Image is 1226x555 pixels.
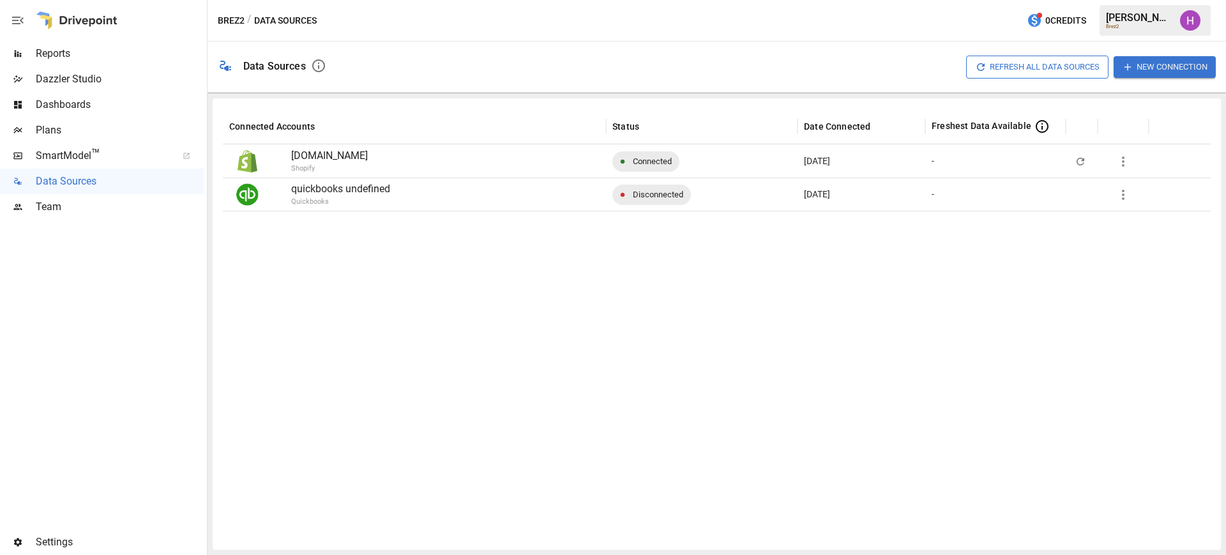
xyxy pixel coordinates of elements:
span: Freshest Data Available [932,119,1031,132]
div: Feb 04 2025 [798,144,925,178]
button: Brez2 [218,13,245,29]
span: Data Sources [36,174,204,189]
button: Sort [1073,118,1091,135]
p: Quickbooks [291,197,668,208]
span: Reports [36,46,204,61]
span: ™ [91,146,100,162]
img: Harry Antonio [1180,10,1200,31]
div: Status [612,121,639,132]
button: 0Credits [1022,9,1091,33]
div: Data Sources [243,60,306,72]
span: SmartModel [36,148,169,163]
span: Disconnected [625,178,691,211]
button: Sort [1105,118,1123,135]
span: Dazzler Studio [36,72,204,87]
div: Connected Accounts [229,121,315,132]
span: Dashboards [36,97,204,112]
span: Plans [36,123,204,138]
p: [DOMAIN_NAME] [291,148,600,163]
button: Sort [316,118,334,135]
img: Quickbooks Logo [236,183,259,206]
span: Team [36,199,204,215]
div: [PERSON_NAME] [1106,11,1172,24]
button: New Connection [1114,56,1216,77]
p: Shopify [291,163,668,174]
div: / [247,13,252,29]
p: quickbooks undefined [291,181,600,197]
button: Harry Antonio [1172,3,1208,38]
button: Refresh All Data Sources [966,56,1109,78]
img: Shopify Logo [236,150,259,172]
div: - [932,178,934,211]
span: 0 Credits [1045,13,1086,29]
button: Sort [872,118,889,135]
span: Connected [625,145,679,178]
div: Brez2 [1106,24,1172,29]
div: Sep 25 2025 [798,178,925,211]
span: Settings [36,535,204,550]
div: - [932,145,934,178]
button: Sort [640,118,658,135]
div: Date Connected [804,121,870,132]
